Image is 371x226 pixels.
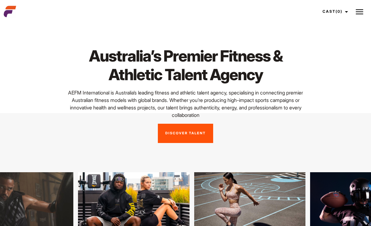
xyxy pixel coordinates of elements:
img: cropped-aefm-brand-fav-22-square.png [4,5,16,18]
h1: Australia’s Premier Fitness & Athletic Talent Agency [66,47,305,84]
a: Cast(0) [317,3,352,20]
a: Discover Talent [158,124,213,143]
img: Burger icon [356,8,363,16]
p: AEFM International is Australia’s leading fitness and athletic talent agency, specialising in con... [66,89,305,119]
span: (0) [336,9,342,14]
